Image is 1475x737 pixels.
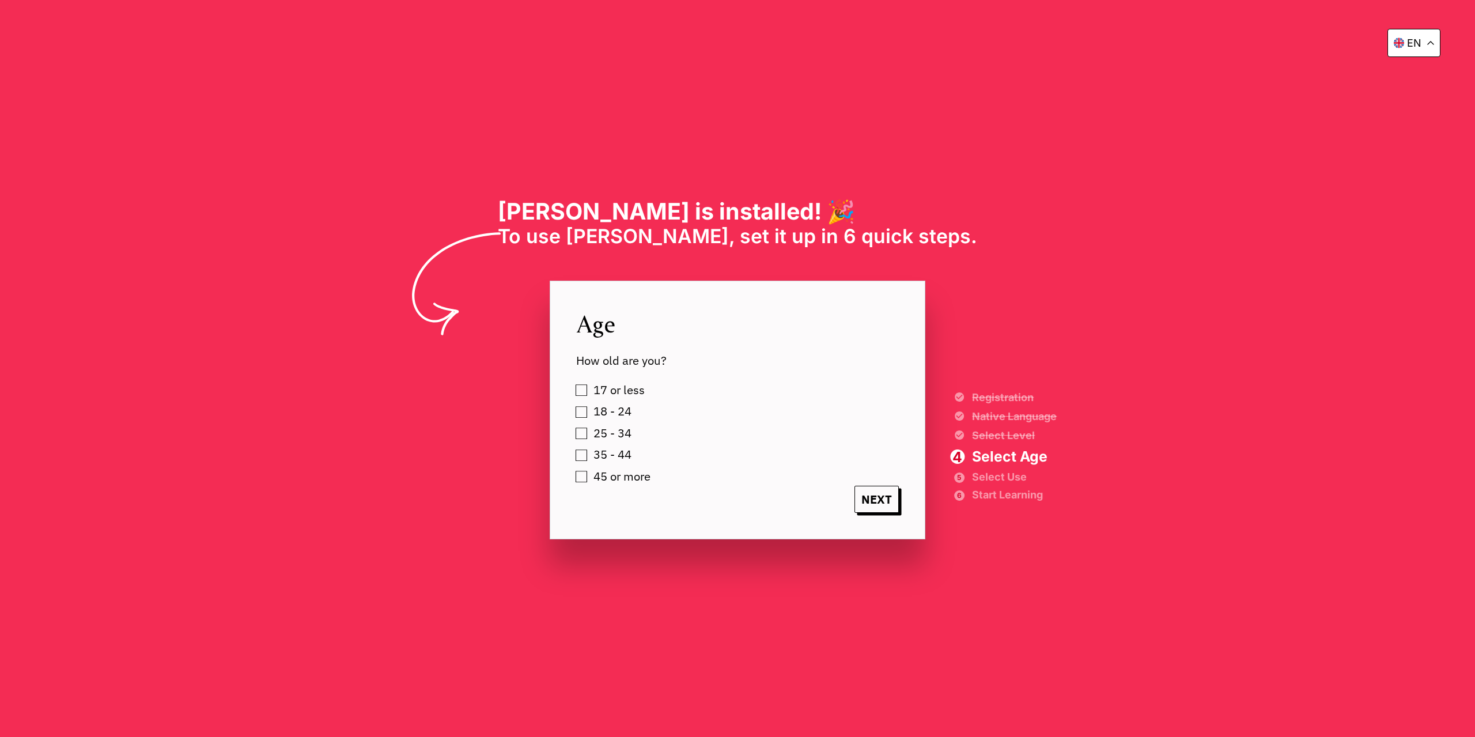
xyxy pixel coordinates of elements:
span: Select Age [972,449,1057,464]
span: Select Use [972,473,1057,482]
span: NEXT [854,486,899,513]
span: How old are you? [576,353,899,368]
span: To use [PERSON_NAME], set it up in 6 quick steps. [498,225,977,248]
span: Start Learning [972,490,1057,500]
span: Native Language [972,411,1057,422]
span: 18 - 24 [593,405,631,418]
span: Age [576,307,899,340]
p: en [1407,37,1421,49]
span: Select Level [972,430,1057,441]
span: Registration [972,392,1057,403]
h1: [PERSON_NAME] is installed! 🎉 [498,198,977,225]
span: 35 - 44 [593,448,631,462]
span: 45 or more [593,470,650,483]
span: 25 - 34 [593,427,631,440]
span: 17 or less [593,384,645,397]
